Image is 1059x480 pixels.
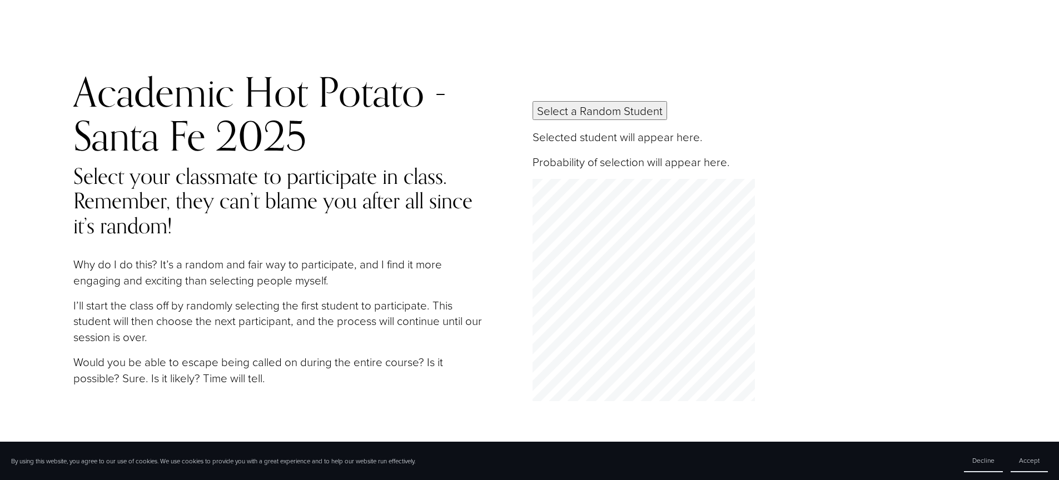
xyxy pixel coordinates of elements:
p: By using this website, you agree to our use of cookies. We use cookies to provide you with a grea... [11,457,415,466]
button: Decline [964,449,1003,472]
p: Selected student will appear here. [533,129,1027,145]
div: Potato [318,70,424,114]
span: Decline [972,456,995,465]
p: Why do I do this? It’s a random and fair way to participate, and I find it more engaging and exci... [73,256,485,288]
h4: Select your classmate to participate in class. Remember, they can’t blame you after all since it’... [73,164,485,238]
div: - [434,70,447,114]
div: Santa [73,114,159,158]
button: Select a Random Student [533,101,667,120]
div: Academic [73,70,234,114]
div: 2025 [216,114,306,158]
button: Accept [1011,449,1048,472]
span: Accept [1019,456,1040,465]
p: Would you be able to escape being called on during the entire course? Is it possible? Sure. Is it... [73,354,485,386]
div: Fe [169,114,206,158]
div: Hot [244,70,308,114]
p: I’ll start the class off by randomly selecting the first student to participate. This student wil... [73,297,485,345]
p: Probability of selection will appear here. [533,154,1027,170]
